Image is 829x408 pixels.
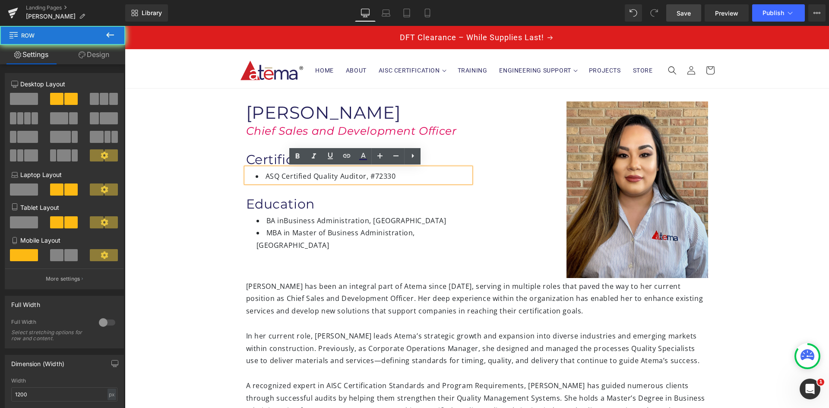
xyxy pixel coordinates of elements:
span: Training [333,41,363,48]
div: Dimension (Width) [11,355,64,367]
span: DFT Clearance – While Supplies Last! [275,7,419,16]
summary: Search [538,35,557,54]
p: Tablet Layout [11,203,117,212]
a: Landing Pages [26,4,125,11]
button: Redo [645,4,663,22]
a: Laptop [376,4,396,22]
div: Full Width [11,319,90,328]
a: Preview [705,4,749,22]
p: Mobile Layout [11,236,117,245]
img: Atema [115,34,180,56]
span: Save [677,9,691,18]
a: Mobile [417,4,438,22]
button: More [808,4,826,22]
p: Desktop Layout [11,79,117,89]
a: Projects [458,38,502,51]
summary: AISC Certification [248,38,327,51]
a: Training [327,38,369,51]
div: px [108,389,116,400]
span: Preview [715,9,738,18]
a: About [215,38,248,51]
a: Tablet [396,4,417,22]
span: [PERSON_NAME] [26,13,76,20]
button: Undo [625,4,642,22]
iframe: Intercom live chat [800,379,820,399]
div: Width [11,378,117,384]
span: Row [9,26,95,45]
li: BA inBusiness Administration, [GEOGRAPHIC_DATA] [132,189,346,201]
p: More settings [46,275,80,283]
span: Projects [464,41,496,48]
a: DFT Clearance – While Supplies Last! [2,2,702,21]
span: 1 [817,379,824,386]
div: A recognized expert in AISC Certification Standards and Program Requirements, [PERSON_NAME] has g... [121,354,583,391]
span: Store [508,41,528,48]
span: Home [190,41,209,48]
div: Select stretching options for row and content. [11,329,89,342]
h1: Education [121,170,346,187]
a: New Library [125,4,168,22]
h1: Certifications [121,125,346,142]
span: Library [142,9,162,17]
li: MBA in Master of Business Administration, [GEOGRAPHIC_DATA] [132,201,346,226]
span: About [221,41,242,48]
button: Publish [752,4,805,22]
div: [PERSON_NAME] has been an integral part of Atema since [DATE], serving in multiple roles that pav... [121,254,583,291]
div: Full Width [11,296,40,308]
span: Publish [763,9,784,16]
h1: [PERSON_NAME] [121,76,346,98]
div: In her current role, [PERSON_NAME] leads Atema’s strategic growth and expansion into diverse indu... [121,304,583,341]
a: Store [502,38,534,51]
button: More settings [5,269,123,289]
a: Desktop [355,4,376,22]
input: auto [11,387,117,402]
p: Laptop Layout [11,170,117,179]
i: Chief Sales and Development Officer [121,98,332,111]
span: AISC Certification [254,41,315,48]
a: Design [63,45,125,64]
summary: Engineering Support [368,38,458,51]
a: Home [184,38,215,51]
li: ASQ Certified Quality Auditor, #72330 [131,144,346,157]
span: Engineering Support [374,41,446,48]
